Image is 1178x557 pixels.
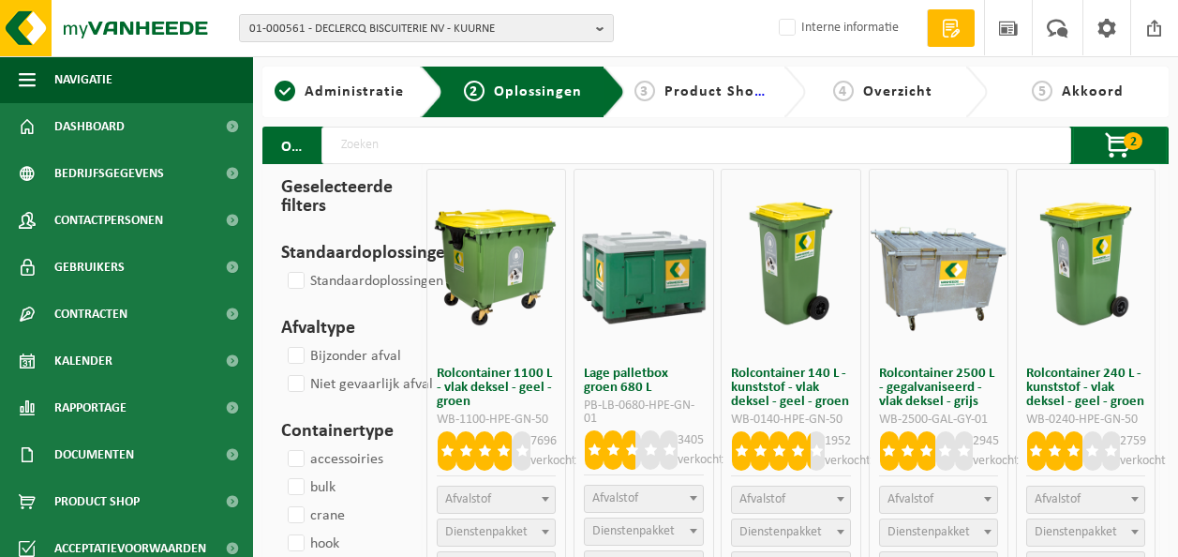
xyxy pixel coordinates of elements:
h3: Afvaltype [281,314,395,342]
span: Product Shop Items [664,84,808,99]
span: Afvalstof [592,491,638,505]
h3: Containertype [281,417,395,445]
span: Kalender [54,338,112,384]
div: WB-2500-GAL-GY-01 [879,414,998,427]
p: 2945 verkocht [973,431,1019,471]
a: 1Administratie [272,81,406,103]
span: 1 [275,81,295,101]
span: Dienstenpakket [739,525,822,539]
span: Navigatie [54,56,112,103]
h3: Standaardoplossingen [281,239,395,267]
label: bulk [284,474,336,502]
span: Rapportage [54,384,127,431]
h3: Rolcontainer 2500 L - gegalvaniseerd - vlak deksel - grijs [879,367,998,409]
span: Afvalstof [1035,492,1081,506]
h3: Lage palletbox groen 680 L [584,367,703,395]
span: Dashboard [54,103,125,150]
img: WB-0240-HPE-GN-50 [1017,194,1155,332]
p: 2759 verkocht [1120,431,1166,471]
div: WB-0140-HPE-GN-50 [731,414,850,427]
button: 01-000561 - DECLERCQ BISCUITERIE NV - KUURNE [239,14,614,42]
a: 4Overzicht [815,81,949,103]
a: 3Product Shop Items [634,81,768,103]
img: WB-2500-GAL-GY-01 [870,194,1007,332]
img: WB-0140-HPE-GN-50 [722,194,859,332]
span: Afvalstof [887,492,933,506]
span: Contracten [54,291,127,338]
label: Interne informatie [775,14,899,42]
span: Bedrijfsgegevens [54,150,164,197]
input: Zoeken [321,127,1071,164]
span: Product Shop [54,478,140,525]
span: 3 [634,81,655,101]
span: 2 [1124,132,1142,150]
span: Dienstenpakket [887,525,970,539]
span: 01-000561 - DECLERCQ BISCUITERIE NV - KUURNE [249,15,589,43]
h3: Rolcontainer 240 L - kunststof - vlak deksel - geel - groen [1026,367,1145,409]
h2: Onze oplossingen [262,127,321,164]
p: 1952 verkocht [825,431,871,471]
img: WB-1100-HPE-GN-50 [427,194,565,332]
span: Dienstenpakket [445,525,528,539]
button: 2 [1073,127,1167,164]
label: Bijzonder afval [284,342,401,370]
label: Standaardoplossingen [284,267,443,295]
span: Overzicht [863,84,932,99]
span: Akkoord [1062,84,1124,99]
span: 2 [464,81,485,101]
div: WB-1100-HPE-GN-50 [437,414,556,427]
p: 3405 verkocht [678,430,723,470]
span: Afvalstof [739,492,785,506]
div: WB-0240-HPE-GN-50 [1026,414,1145,427]
span: 4 [833,81,854,101]
label: Niet gevaarlijk afval [284,370,433,399]
a: 5Akkoord [997,81,1159,103]
span: Contactpersonen [54,197,163,244]
span: Oplossingen [494,84,582,99]
span: 5 [1032,81,1052,101]
label: accessoiries [284,445,383,474]
span: Administratie [305,84,404,99]
label: crane [284,502,345,530]
span: Gebruikers [54,244,125,291]
a: 2Oplossingen [457,81,587,103]
p: 7696 verkocht [530,431,576,471]
span: Documenten [54,431,134,478]
span: Afvalstof [445,492,491,506]
div: PB-LB-0680-HPE-GN-01 [584,399,703,426]
span: Dienstenpakket [1035,525,1117,539]
span: Dienstenpakket [592,524,675,538]
h3: Rolcontainer 140 L - kunststof - vlak deksel - geel - groen [731,367,850,409]
h3: Rolcontainer 1100 L - vlak deksel - geel - groen [437,367,556,409]
h3: Geselecteerde filters [281,173,395,220]
img: PB-LB-0680-HPE-GN-01 [574,194,712,332]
